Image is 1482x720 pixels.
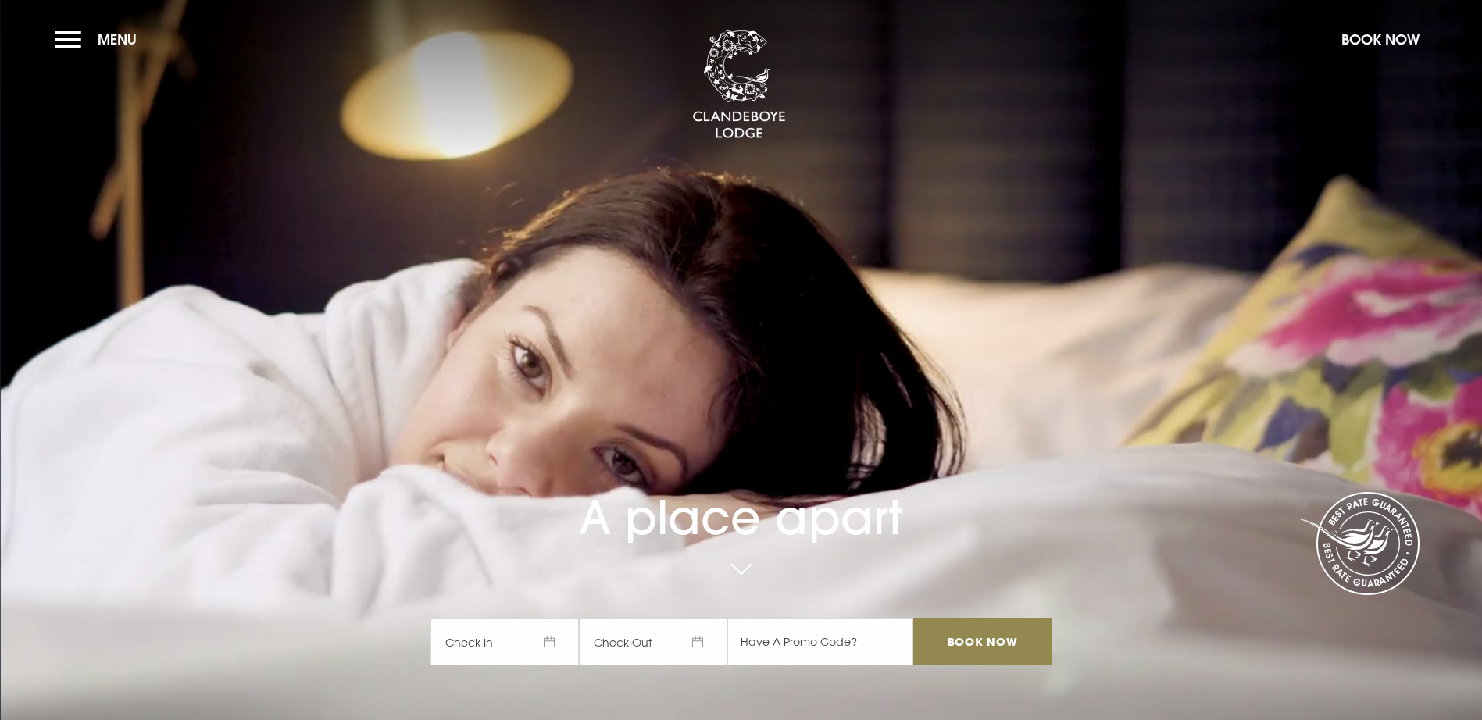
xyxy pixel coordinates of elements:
[98,30,137,48] span: Menu
[430,446,1051,545] h1: A place apart
[579,618,727,665] span: Check Out
[692,30,786,140] img: Clandeboye Lodge
[727,618,913,665] input: Have A Promo Code?
[55,23,145,56] button: Menu
[913,618,1051,665] input: Book Now
[1334,23,1427,56] button: Book Now
[430,618,579,665] span: Check In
